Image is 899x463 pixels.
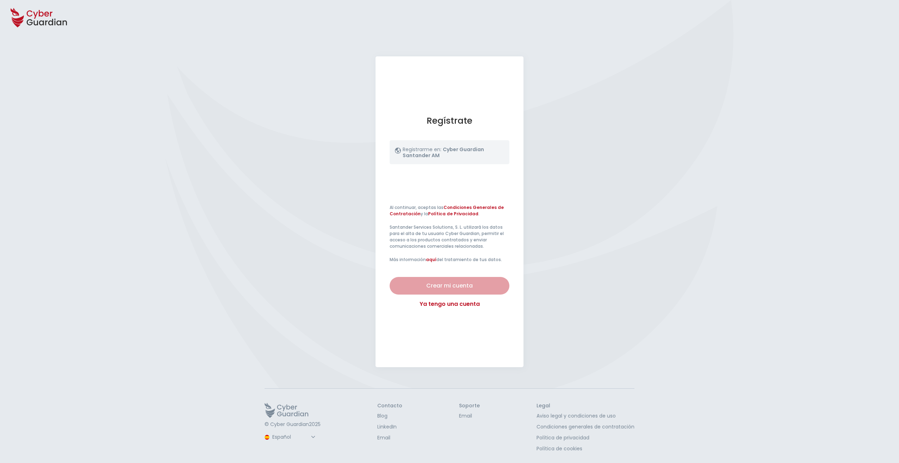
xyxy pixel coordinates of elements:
p: Más información del tratamiento de tus datos. [390,257,509,263]
a: LinkedIn [377,423,402,431]
img: region-logo [265,435,269,440]
p: Registrarme en: [403,147,504,162]
a: Política de Privacidad [428,211,478,217]
a: Política de privacidad [537,434,634,442]
p: © Cyber Guardian 2025 [265,421,321,428]
a: aquí [426,257,436,263]
a: Email [459,412,480,420]
a: Condiciones Generales de Contratación [390,204,504,217]
a: Blog [377,412,402,420]
a: Condiciones generales de contratación [537,423,634,431]
button: Crear mi cuenta [390,277,509,295]
h1: Regístrate [390,115,509,126]
a: Email [377,434,402,442]
div: Crear mi cuenta [395,282,504,290]
a: Política de cookies [537,445,634,452]
h3: Soporte [459,403,480,409]
a: Aviso legal y condiciones de uso [537,412,634,420]
p: Al continuar, aceptas las y la . [390,204,509,217]
b: Cyber Guardian Santander AM [403,146,484,159]
a: Ya tengo una cuenta [390,300,509,308]
h3: Legal [537,403,634,409]
p: Santander Services Solutions, S. L. utilizará los datos para el alta de tu usuario Cyber Guardian... [390,224,509,249]
h3: Contacto [377,403,402,409]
